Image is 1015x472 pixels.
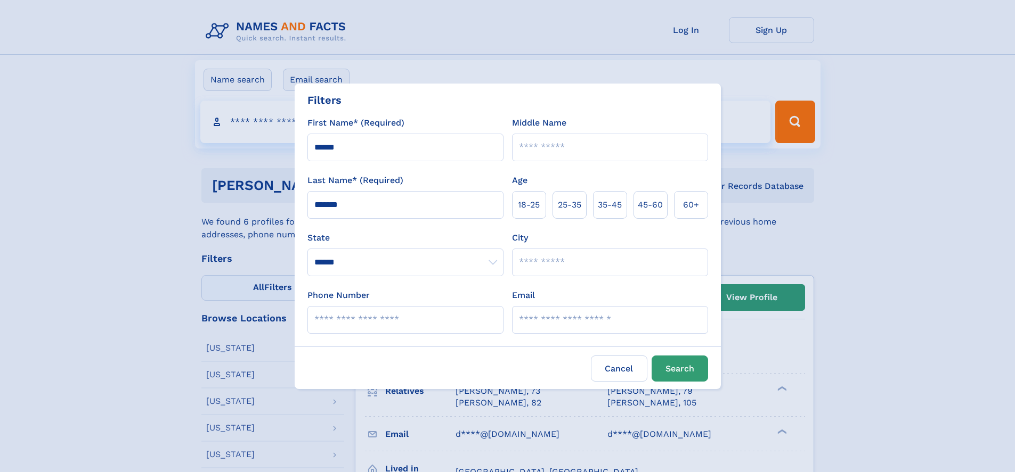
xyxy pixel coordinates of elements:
[512,117,566,129] label: Middle Name
[518,198,540,211] span: 18‑25
[307,92,342,108] div: Filters
[307,289,370,302] label: Phone Number
[512,289,535,302] label: Email
[307,231,504,244] label: State
[598,198,622,211] span: 35‑45
[591,355,647,382] label: Cancel
[638,198,663,211] span: 45‑60
[512,231,528,244] label: City
[652,355,708,382] button: Search
[307,174,403,187] label: Last Name* (Required)
[683,198,699,211] span: 60+
[307,117,404,129] label: First Name* (Required)
[512,174,527,187] label: Age
[558,198,581,211] span: 25‑35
